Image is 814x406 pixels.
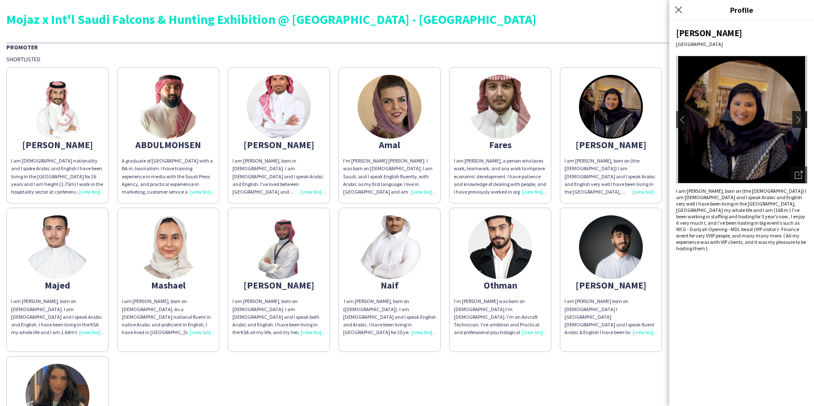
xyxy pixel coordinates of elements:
div: Fares [454,141,547,149]
div: I am [PERSON_NAME], born on [DEMOGRAPHIC_DATA]. As a [DEMOGRAPHIC_DATA] national fluent in native... [122,297,215,336]
div: Majed [11,281,104,289]
img: thumb-66772639c6609.jpeg [468,75,532,139]
img: thumb-650324c3bab97.jpeg [468,215,532,279]
img: thumb-78d9e092-2c9e-407a-a877-56fbddae1deb.jpg [26,75,89,139]
h3: Profile [669,4,814,15]
div: I am [PERSON_NAME], born on [DEMOGRAPHIC_DATA]. I am [DEMOGRAPHIC_DATA] and I speak Arabic and En... [11,297,104,336]
div: ABDULMOHSEN [122,141,215,149]
div: I am [PERSON_NAME], born in [DEMOGRAPHIC_DATA]. I am [DEMOGRAPHIC_DATA] and I speak Arabic and En... [232,157,325,196]
img: thumb-6840094bb32f0.jpeg [247,75,311,139]
div: I am [PERSON_NAME], a person who loves work, teamwork, and any work to improve economic developme... [454,157,547,196]
div: [PERSON_NAME] [676,27,807,39]
div: Naif [343,281,436,289]
div: [GEOGRAPHIC_DATA] [676,41,807,47]
img: thumb-6502247824943.jpeg [579,75,643,139]
div: I am [DEMOGRAPHIC_DATA] nationality and I spoke Arabic and English I have been living in the [GEO... [11,157,104,196]
div: A graduate of [GEOGRAPHIC_DATA] with a BA in Journalism. I have training experience in media with... [122,157,215,196]
img: Crew avatar or photo [676,56,807,183]
div: [PERSON_NAME] [232,141,325,149]
div: Mashael [122,281,215,289]
div: [PERSON_NAME] [565,281,657,289]
div: ‏ I am [PERSON_NAME], born on ([DEMOGRAPHIC_DATA]). I am [DEMOGRAPHIC_DATA] and I speak English a... [343,297,436,336]
div: I am [PERSON_NAME] born on [DEMOGRAPHIC_DATA] I [GEOGRAPHIC_DATA][DEMOGRAPHIC_DATA] and I speak f... [565,297,657,336]
div: Open photos pop-in [790,166,807,183]
div: [PERSON_NAME] [11,141,104,149]
img: thumb-6716db7ced4eb.png [247,215,311,279]
img: thumb-dd16a1b7-dce3-47e1-8196-bb87d5ec442b.jpg [26,215,89,279]
div: I am [PERSON_NAME], born on (the [DEMOGRAPHIC_DATA]) I am [DEMOGRAPHIC_DATA] and I speak Arabic a... [676,188,807,252]
img: thumb-66c3574cd8581.jpg [136,215,200,279]
div: Othman [454,281,547,289]
div: Amal [343,141,436,149]
div: I’m [PERSON_NAME] was born on [DEMOGRAPHIC_DATA] I’m [DEMOGRAPHIC_DATA]. I'm an Aircraft Technici... [454,297,547,336]
img: thumb-6506f9b4c1b09.jpg [136,75,200,139]
img: thumb-68650904f4121.jpeg [358,215,421,279]
div: [PERSON_NAME] [232,281,325,289]
img: thumb-664e346ef2273.jpeg [358,75,421,139]
div: Shortlisted [6,55,808,63]
div: I am [PERSON_NAME], born on [DEMOGRAPHIC_DATA]. I am [DEMOGRAPHIC_DATA] and I speak both Arabic a... [232,297,325,336]
div: I am [PERSON_NAME], born on (the [DEMOGRAPHIC_DATA]) I am [DEMOGRAPHIC_DATA] and I speak Arabic a... [565,157,657,196]
img: thumb-6727e0508874e.jpeg [579,215,643,279]
div: Promoter [6,43,808,51]
div: I'm [PERSON_NAME] [PERSON_NAME]. I was born on [DEMOGRAPHIC_DATA]. I am Saudi, and I speak Englis... [343,157,436,196]
div: Mojaz x Int'l Saudi Falcons & Hunting Exhibition @ [GEOGRAPHIC_DATA] - [GEOGRAPHIC_DATA] [6,13,808,26]
div: [PERSON_NAME] [565,141,657,149]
